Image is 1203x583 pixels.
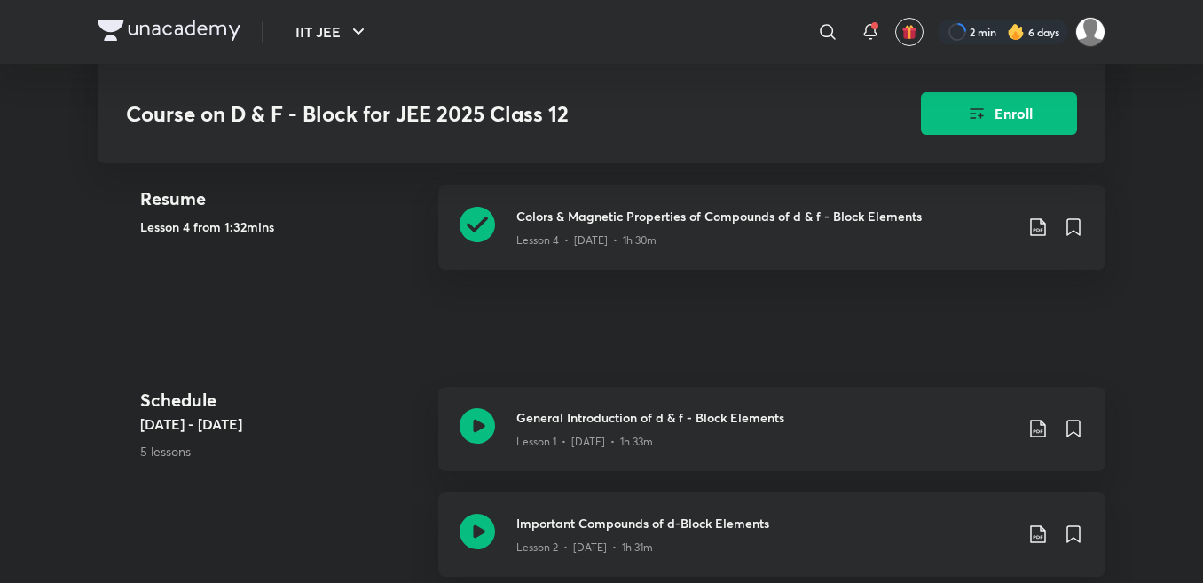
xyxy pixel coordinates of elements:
[140,217,424,236] h5: Lesson 4 from 1:32mins
[140,442,424,461] p: 5 lessons
[921,92,1077,135] button: Enroll
[901,24,917,40] img: avatar
[516,408,1013,427] h3: General Introduction of d & f - Block Elements
[126,101,821,127] h3: Course on D & F - Block for JEE 2025 Class 12
[895,18,924,46] button: avatar
[98,20,240,45] a: Company Logo
[516,434,653,450] p: Lesson 1 • [DATE] • 1h 33m
[98,20,240,41] img: Company Logo
[1007,23,1025,41] img: streak
[140,387,424,414] h4: Schedule
[438,387,1105,492] a: General Introduction of d & f - Block ElementsLesson 1 • [DATE] • 1h 33m
[140,414,424,435] h5: [DATE] - [DATE]
[516,540,653,555] p: Lesson 2 • [DATE] • 1h 31m
[1075,17,1105,47] img: kavin Goswami
[438,185,1105,291] a: Colors & Magnetic Properties of Compounds of d & f - Block ElementsLesson 4 • [DATE] • 1h 30m
[516,514,1013,532] h3: Important Compounds of d-Block Elements
[516,232,657,248] p: Lesson 4 • [DATE] • 1h 30m
[285,14,380,50] button: IIT JEE
[516,207,1013,225] h3: Colors & Magnetic Properties of Compounds of d & f - Block Elements
[140,185,424,212] h4: Resume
